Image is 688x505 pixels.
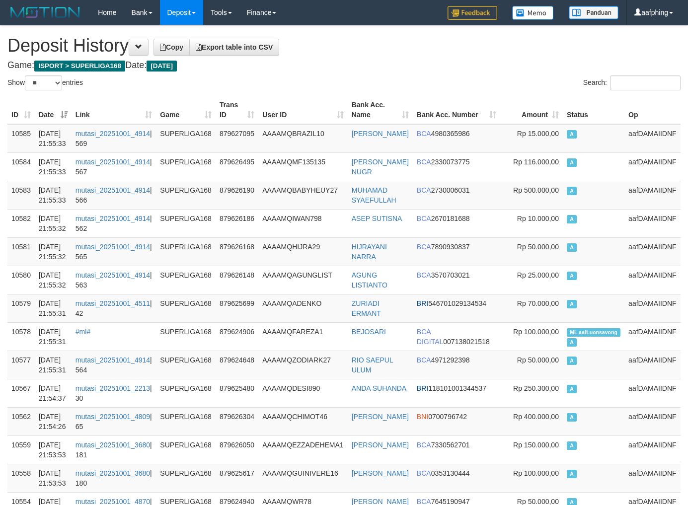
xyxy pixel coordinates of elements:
label: Show entries [7,75,83,90]
span: Rp 50.000,00 [517,243,559,251]
span: Approved [567,338,577,347]
td: | 562 [72,209,156,237]
h4: Game: Date: [7,61,681,71]
span: Approved [567,272,577,280]
span: BCA [417,469,431,477]
td: AAAAMQCHIMOT46 [258,407,347,435]
span: BCA DIGITAL [417,328,443,346]
th: Link: activate to sort column ascending [72,96,156,124]
a: HIJRAYANI NARRA [352,243,387,261]
td: 879626190 [216,181,258,209]
a: #ml# [76,328,90,336]
td: AAAAMQADENKO [258,294,347,322]
td: 10577 [7,351,35,379]
span: Approved [567,300,577,308]
span: Approved [567,470,577,478]
span: Approved [567,357,577,365]
span: BCA [417,130,431,138]
th: Bank Acc. Name: activate to sort column ascending [348,96,413,124]
a: mutasi_20251001_4809 [76,413,150,421]
td: 10584 [7,152,35,181]
td: [DATE] 21:54:26 [35,407,72,435]
td: | 565 [72,237,156,266]
td: aafDAMAIIDNF [624,294,681,322]
td: SUPERLIGA168 [156,351,216,379]
select: Showentries [25,75,62,90]
td: 879625617 [216,464,258,492]
span: Copy [160,43,183,51]
td: aafDAMAIIDNF [624,152,681,181]
td: 879627095 [216,124,258,153]
td: 879626186 [216,209,258,237]
td: 4971292398 [413,351,500,379]
td: [DATE] 21:55:33 [35,181,72,209]
td: 2670181688 [413,209,500,237]
th: Game: activate to sort column ascending [156,96,216,124]
td: AAAAMQIWAN798 [258,209,347,237]
span: Rp 116.000,00 [513,158,559,166]
td: 10579 [7,294,35,322]
span: Rp 70.000,00 [517,299,559,307]
td: [DATE] 21:55:31 [35,322,72,351]
a: [PERSON_NAME] [352,441,409,449]
a: ZURIADI ERMANT [352,299,381,317]
span: Rp 100.000,00 [513,328,559,336]
td: 10562 [7,407,35,435]
td: | 564 [72,351,156,379]
span: Approved [567,243,577,252]
td: SUPERLIGA168 [156,152,216,181]
td: | 181 [72,435,156,464]
span: BCA [417,186,431,194]
td: aafDAMAIIDNF [624,322,681,351]
a: mutasi_20251001_4914 [76,356,150,364]
span: BCA [417,356,431,364]
span: Export table into CSV [196,43,273,51]
img: panduan.png [569,6,618,19]
a: mutasi_20251001_4914 [76,186,150,194]
label: Search: [583,75,681,90]
span: BCA [417,271,431,279]
td: AAAAMQZODIARK27 [258,351,347,379]
th: Status [563,96,624,124]
a: AGUNG LISTIANTO [352,271,387,289]
td: 879626050 [216,435,258,464]
td: 10583 [7,181,35,209]
td: 879626148 [216,266,258,294]
td: SUPERLIGA168 [156,407,216,435]
a: mutasi_20251001_4914 [76,271,150,279]
td: | 30 [72,379,156,407]
a: BEJOSARI [352,328,386,336]
td: AAAAMQHIJRA29 [258,237,347,266]
span: BRI [417,299,428,307]
a: mutasi_20251001_2213 [76,384,150,392]
th: Trans ID: activate to sort column ascending [216,96,258,124]
td: | 566 [72,181,156,209]
span: Rp 10.000,00 [517,215,559,222]
td: 4980365986 [413,124,500,153]
a: mutasi_20251001_4914 [76,130,150,138]
td: 879626304 [216,407,258,435]
td: SUPERLIGA168 [156,464,216,492]
td: 10567 [7,379,35,407]
td: aafDAMAIIDNF [624,379,681,407]
th: Date: activate to sort column ascending [35,96,72,124]
td: 546701029134534 [413,294,500,322]
td: | 65 [72,407,156,435]
td: 10559 [7,435,35,464]
span: Approved [567,413,577,422]
td: | 42 [72,294,156,322]
td: SUPERLIGA168 [156,209,216,237]
td: 118101001344537 [413,379,500,407]
td: aafDAMAIIDNF [624,237,681,266]
td: 2730006031 [413,181,500,209]
span: Rp 15.000,00 [517,130,559,138]
span: Approved [567,441,577,450]
td: aafDAMAIIDNF [624,351,681,379]
td: 7330562701 [413,435,500,464]
span: Rp 100.000,00 [513,469,559,477]
td: aafDAMAIIDNF [624,124,681,153]
td: | 180 [72,464,156,492]
a: [PERSON_NAME] NUGR [352,158,409,176]
td: AAAAMQAGUNGLIST [258,266,347,294]
td: SUPERLIGA168 [156,322,216,351]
